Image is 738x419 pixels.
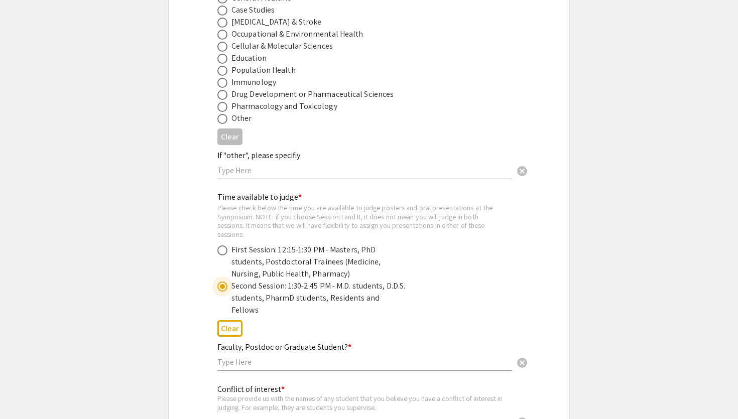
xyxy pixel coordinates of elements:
div: [MEDICAL_DATA] & Stroke [231,16,321,28]
div: Pharmacology and Toxicology [231,100,337,112]
button: Clear [217,320,242,337]
div: Please provide us with the names of any student that you believe you have a conflict of interest ... [217,394,512,411]
mat-label: Faculty, Postdoc or Graduate Student? [217,342,351,352]
mat-label: If "other", please specifiy [217,150,300,161]
div: Population Health [231,64,296,76]
input: Type Here [217,165,512,176]
div: Second Session: 1:30-2:45 PM - M.D. students, D.D.S. students, PharmD students, Residents and Fel... [231,280,407,316]
mat-label: Conflict of interest [217,384,285,394]
div: Case Studies [231,4,275,16]
mat-label: Time available to judge [217,192,302,202]
button: Clear [512,352,532,372]
button: Clear [217,128,242,145]
div: Immunology [231,76,276,88]
input: Type Here [217,357,512,367]
div: First Session: 12:15-1:30 PM - Masters, PhD students, Postdoctoral Trainees (Medicine, Nursing, P... [231,244,407,280]
div: Other [231,112,252,124]
div: Drug Development or Pharmaceutical Sciences [231,88,394,100]
span: cancel [516,165,528,177]
div: Education [231,52,267,64]
button: Clear [512,161,532,181]
span: cancel [516,357,528,369]
div: Cellular & Molecular Sciences [231,40,333,52]
div: Occupational & Environmental Health [231,28,363,40]
iframe: Chat [8,374,43,411]
div: Please check below the time you are available to judge posters and oral presentations at the Symp... [217,203,505,238]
